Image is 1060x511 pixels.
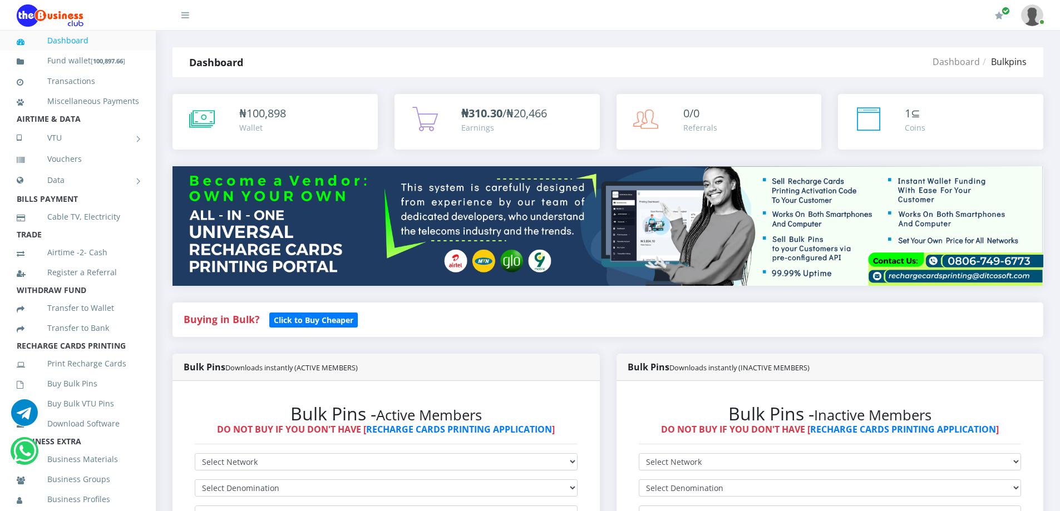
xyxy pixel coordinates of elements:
[225,363,358,373] small: Downloads instantly (ACTIVE MEMBERS)
[905,122,925,133] div: Coins
[17,467,139,492] a: Business Groups
[17,446,139,472] a: Business Materials
[17,124,139,152] a: VTU
[395,94,600,150] a: ₦310.30/₦20,466 Earnings
[172,166,1043,286] img: multitenant_rcp.png
[366,423,552,435] a: RECHARGE CARDS PRINTING APPLICATION
[461,106,502,121] b: ₦310.30
[11,408,38,426] a: Chat for support
[246,106,286,121] span: 100,898
[17,371,139,396] a: Buy Bulk Pins
[17,88,139,114] a: Miscellaneous Payments
[17,315,139,341] a: Transfer to Bank
[184,361,358,373] strong: Bulk Pins
[17,260,139,285] a: Register a Referral
[17,351,139,376] a: Print Recharge Cards
[628,361,810,373] strong: Bulk Pins
[93,57,123,65] b: 100,897.66
[905,105,925,122] div: ⊆
[461,122,547,133] div: Earnings
[91,57,125,65] small: [ ]
[239,122,286,133] div: Wallet
[933,56,980,68] a: Dashboard
[274,315,353,325] b: Click to Buy Cheaper
[1021,4,1043,26] img: User
[17,68,139,94] a: Transactions
[17,146,139,172] a: Vouchers
[172,94,378,150] a: ₦100,898 Wallet
[376,405,482,425] small: Active Members
[17,28,139,53] a: Dashboard
[13,446,36,464] a: Chat for support
[17,240,139,265] a: Airtime -2- Cash
[980,55,1027,68] li: Bulkpins
[683,122,717,133] div: Referrals
[239,105,286,122] div: ₦
[184,312,259,326] strong: Buying in Bulk?
[905,106,911,121] span: 1
[189,56,243,69] strong: Dashboard
[814,405,931,425] small: Inactive Members
[17,4,83,27] img: Logo
[17,204,139,230] a: Cable TV, Electricity
[461,106,547,121] span: /₦20,466
[617,94,822,150] a: 0/0 Referrals
[17,411,139,436] a: Download Software
[17,295,139,321] a: Transfer to Wallet
[669,363,810,373] small: Downloads instantly (INACTIVE MEMBERS)
[17,391,139,416] a: Buy Bulk VTU Pins
[995,11,1003,20] i: Renew/Upgrade Subscription
[17,166,139,194] a: Data
[217,423,555,435] strong: DO NOT BUY IF YOU DON'T HAVE [ ]
[661,423,999,435] strong: DO NOT BUY IF YOU DON'T HAVE [ ]
[683,106,699,121] span: 0/0
[17,48,139,74] a: Fund wallet[100,897.66]
[195,403,578,424] h2: Bulk Pins -
[639,403,1022,424] h2: Bulk Pins -
[1002,7,1010,15] span: Renew/Upgrade Subscription
[269,312,358,326] a: Click to Buy Cheaper
[810,423,996,435] a: RECHARGE CARDS PRINTING APPLICATION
